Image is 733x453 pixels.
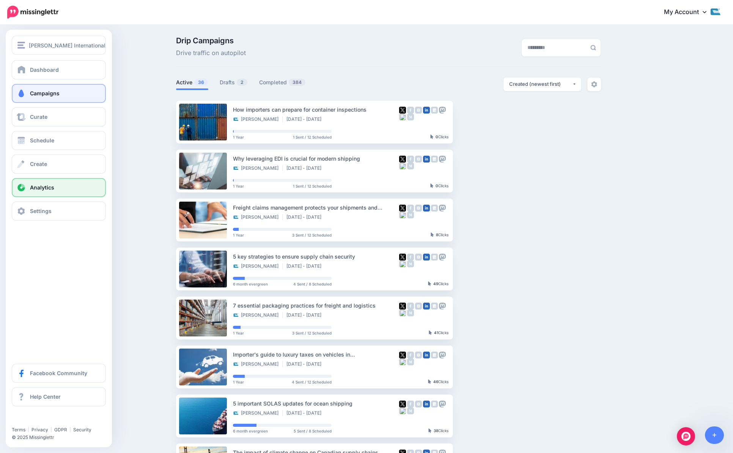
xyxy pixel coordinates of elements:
[428,379,431,384] img: pointer-grey-darker.png
[54,427,67,432] a: GDPR
[431,303,438,309] img: google_business-grey-square.png
[233,135,244,139] span: 1 Year
[233,301,399,310] div: 7 essential packaging practices for freight and logistics
[399,163,406,169] img: bluesky-grey-square.png
[69,427,71,432] span: |
[407,401,414,407] img: facebook-grey-square.png
[407,254,414,260] img: facebook-grey-square.png
[407,205,414,212] img: facebook-grey-square.png
[430,184,448,188] div: Clicks
[399,205,406,212] img: twitter-square.png
[233,350,399,359] div: Importer's guide to luxury taxes on vehicles in [GEOGRAPHIC_DATA]
[428,429,448,433] div: Clicks
[439,352,446,358] img: mastodon-grey-square.png
[30,208,52,214] span: Settings
[194,79,208,86] span: 36
[423,254,430,260] img: linkedin-square.png
[176,48,246,58] span: Drive traffic on autopilot
[73,427,91,432] a: Security
[399,212,406,218] img: bluesky-grey-square.png
[233,184,244,188] span: 1 Year
[431,233,448,237] div: Clicks
[233,361,283,367] li: [PERSON_NAME]
[12,84,106,103] a: Campaigns
[431,232,434,237] img: pointer-grey-darker.png
[17,42,25,49] img: menu.png
[29,41,105,50] span: [PERSON_NAME] International
[286,214,325,220] li: [DATE] - [DATE]
[407,114,414,120] img: medium-grey-square.png
[436,232,438,237] b: 8
[433,281,438,286] b: 49
[292,380,332,384] span: 4 Sent / 12 Scheduled
[12,427,25,432] a: Terms
[423,156,430,163] img: linkedin-square.png
[286,312,325,318] li: [DATE] - [DATE]
[233,282,268,286] span: 6 month evergreen
[292,233,332,237] span: 3 Sent / 12 Scheduled
[31,427,48,432] a: Privacy
[439,107,446,114] img: mastodon-grey-square.png
[233,233,244,237] span: 1 Year
[407,352,414,358] img: facebook-grey-square.png
[677,427,695,445] div: Open Intercom Messenger
[12,178,106,197] a: Analytics
[233,252,399,261] div: 5 key strategies to ensure supply chain security
[431,156,438,163] img: google_business-grey-square.png
[407,309,414,316] img: medium-grey-square.png
[428,380,448,384] div: Clicks
[399,352,406,358] img: twitter-square.png
[407,212,414,218] img: medium-grey-square.png
[415,205,422,212] img: instagram-grey-square.png
[293,282,332,286] span: 4 Sent / 8 Scheduled
[233,214,283,220] li: [PERSON_NAME]
[429,331,448,335] div: Clicks
[431,107,438,114] img: google_business-grey-square.png
[431,205,438,212] img: google_business-grey-square.png
[286,361,325,367] li: [DATE] - [DATE]
[220,78,248,87] a: Drafts2
[233,154,399,163] div: Why leveraging EDI is crucial for modern shipping
[12,107,106,126] a: Curate
[233,116,283,122] li: [PERSON_NAME]
[423,107,430,114] img: linkedin-square.png
[407,107,414,114] img: facebook-grey-square.png
[399,303,406,309] img: twitter-square.png
[428,428,432,433] img: pointer-grey-darker.png
[399,156,406,163] img: twitter-square.png
[415,352,422,358] img: instagram-grey-square.png
[30,393,61,400] span: Help Center
[415,303,422,309] img: instagram-grey-square.png
[415,401,422,407] img: instagram-grey-square.png
[423,303,430,309] img: linkedin-square.png
[590,45,596,51] img: search-grey-6.png
[439,254,446,260] img: mastodon-grey-square.png
[430,183,434,188] img: pointer-grey-darker.png
[293,135,332,139] span: 1 Sent / 12 Scheduled
[415,254,422,260] img: instagram-grey-square.png
[233,165,283,171] li: [PERSON_NAME]
[28,427,29,432] span: |
[233,105,399,114] div: How importers can prepare for container inspections
[286,116,325,122] li: [DATE] - [DATE]
[292,331,332,335] span: 3 Sent / 12 Scheduled
[429,330,432,335] img: pointer-grey-darker.png
[399,309,406,316] img: bluesky-grey-square.png
[30,161,47,167] span: Create
[30,114,47,120] span: Curate
[237,79,247,86] span: 2
[30,137,54,144] span: Schedule
[30,90,60,96] span: Campaigns
[233,263,283,269] li: [PERSON_NAME]
[430,135,448,139] div: Clicks
[12,155,106,174] a: Create
[12,60,106,79] a: Dashboard
[50,427,52,432] span: |
[434,428,438,433] b: 38
[399,107,406,114] img: twitter-square.png
[399,260,406,267] img: bluesky-grey-square.png
[439,156,446,163] img: mastodon-grey-square.png
[436,183,438,188] b: 0
[176,78,208,87] a: Active36
[407,303,414,309] img: facebook-grey-square.png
